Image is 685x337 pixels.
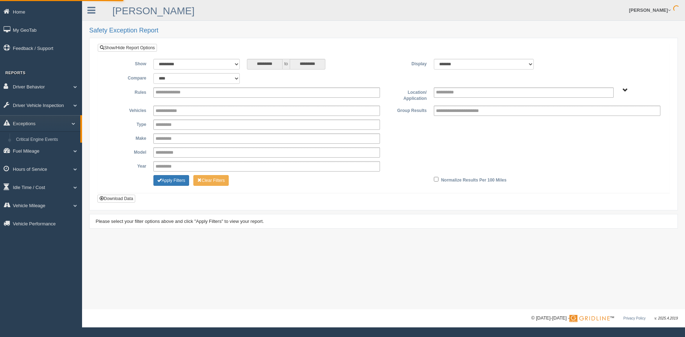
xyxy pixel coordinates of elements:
[98,44,157,52] a: Show/Hide Report Options
[441,175,506,184] label: Normalize Results Per 100 Miles
[103,133,150,142] label: Make
[283,59,290,70] span: to
[103,87,150,96] label: Rules
[103,161,150,170] label: Year
[97,195,135,203] button: Download Data
[569,315,610,322] img: Gridline
[655,316,678,320] span: v. 2025.4.2019
[112,5,194,16] a: [PERSON_NAME]
[623,316,645,320] a: Privacy Policy
[103,119,150,128] label: Type
[384,87,430,102] label: Location/ Application
[384,106,430,114] label: Group Results
[13,133,80,146] a: Critical Engine Events
[193,175,229,186] button: Change Filter Options
[103,106,150,114] label: Vehicles
[531,315,678,322] div: © [DATE]-[DATE] - ™
[103,147,150,156] label: Model
[103,59,150,67] label: Show
[89,27,678,34] h2: Safety Exception Report
[153,175,189,186] button: Change Filter Options
[96,219,264,224] span: Please select your filter options above and click "Apply Filters" to view your report.
[384,59,430,67] label: Display
[103,73,150,82] label: Compare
